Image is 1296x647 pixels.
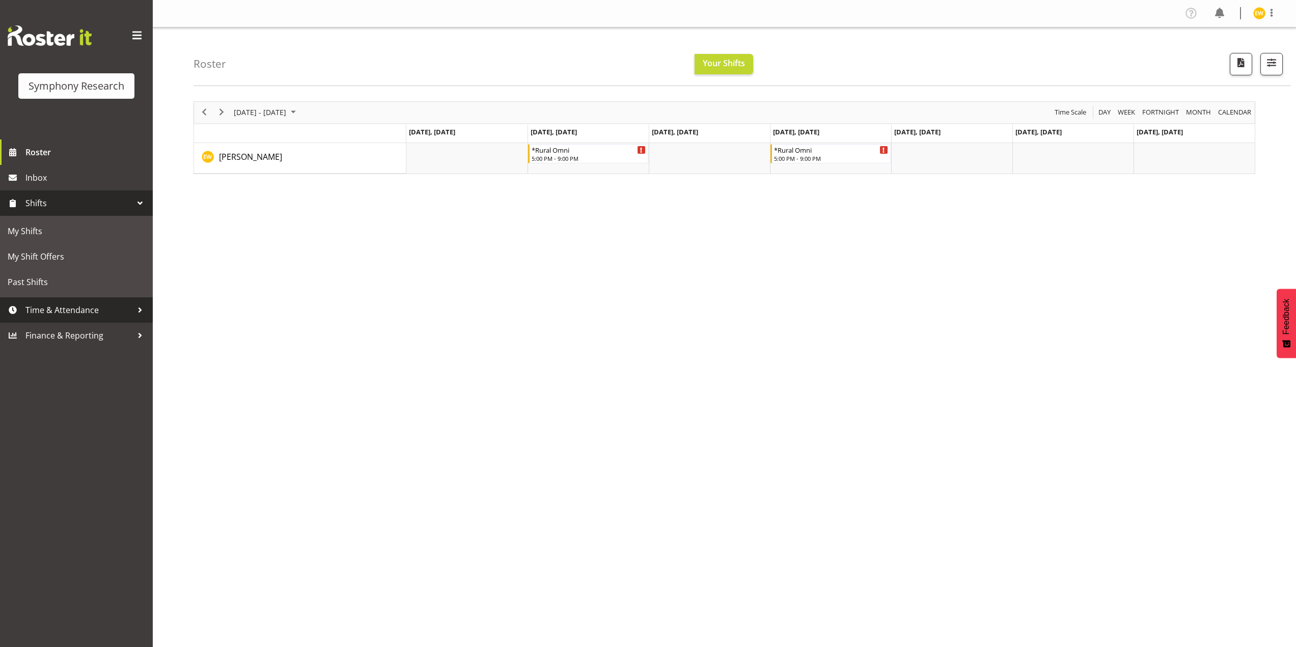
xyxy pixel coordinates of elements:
span: My Shift Offers [8,249,145,264]
span: My Shifts [8,223,145,239]
span: [DATE], [DATE] [409,127,455,136]
span: Finance & Reporting [25,328,132,343]
span: [DATE], [DATE] [1015,127,1062,136]
span: Fortnight [1141,106,1180,119]
a: My Shifts [3,218,150,244]
button: Timeline Day [1097,106,1113,119]
span: [PERSON_NAME] [219,151,282,162]
span: Day [1097,106,1112,119]
span: calendar [1217,106,1252,119]
div: Enrica Walsh"s event - *Rural Omni Begin From Tuesday, August 26, 2025 at 5:00:00 PM GMT+12:00 En... [528,144,648,163]
span: [DATE], [DATE] [1137,127,1183,136]
div: 5:00 PM - 9:00 PM [774,154,888,162]
button: Previous [198,106,211,119]
h4: Roster [194,58,226,70]
button: Feedback - Show survey [1277,289,1296,358]
button: Time Scale [1053,106,1088,119]
div: next period [213,102,230,123]
span: [DATE], [DATE] [652,127,698,136]
span: [DATE], [DATE] [773,127,819,136]
td: Enrica Walsh resource [194,143,406,174]
div: August 25 - 31, 2025 [230,102,302,123]
span: Your Shifts [703,58,745,69]
div: *Rural Omni [532,145,646,155]
button: Download a PDF of the roster according to the set date range. [1230,53,1252,75]
span: Time Scale [1054,106,1087,119]
span: [DATE], [DATE] [894,127,941,136]
button: August 2025 [232,106,300,119]
button: Timeline Month [1184,106,1213,119]
button: Your Shifts [695,54,753,74]
a: Past Shifts [3,269,150,295]
a: My Shift Offers [3,244,150,269]
span: [DATE], [DATE] [531,127,577,136]
img: enrica-walsh11863.jpg [1253,7,1265,19]
button: Timeline Week [1116,106,1137,119]
table: Timeline Week of August 30, 2025 [406,143,1255,174]
img: Rosterit website logo [8,25,92,46]
span: Time & Attendance [25,302,132,318]
div: Timeline Week of August 30, 2025 [194,101,1255,174]
button: Fortnight [1141,106,1181,119]
button: Month [1217,106,1253,119]
span: Inbox [25,170,148,185]
div: Symphony Research [29,78,124,94]
div: previous period [196,102,213,123]
div: 5:00 PM - 9:00 PM [532,154,646,162]
button: Next [215,106,229,119]
span: Shifts [25,195,132,211]
button: Filter Shifts [1260,53,1283,75]
div: *Rural Omni [774,145,888,155]
span: [DATE] - [DATE] [233,106,287,119]
span: Feedback [1282,299,1291,334]
span: Month [1185,106,1212,119]
div: Enrica Walsh"s event - *Rural Omni Begin From Thursday, August 28, 2025 at 5:00:00 PM GMT+12:00 E... [770,144,891,163]
a: [PERSON_NAME] [219,151,282,163]
span: Roster [25,145,148,160]
span: Week [1117,106,1136,119]
span: Past Shifts [8,274,145,290]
